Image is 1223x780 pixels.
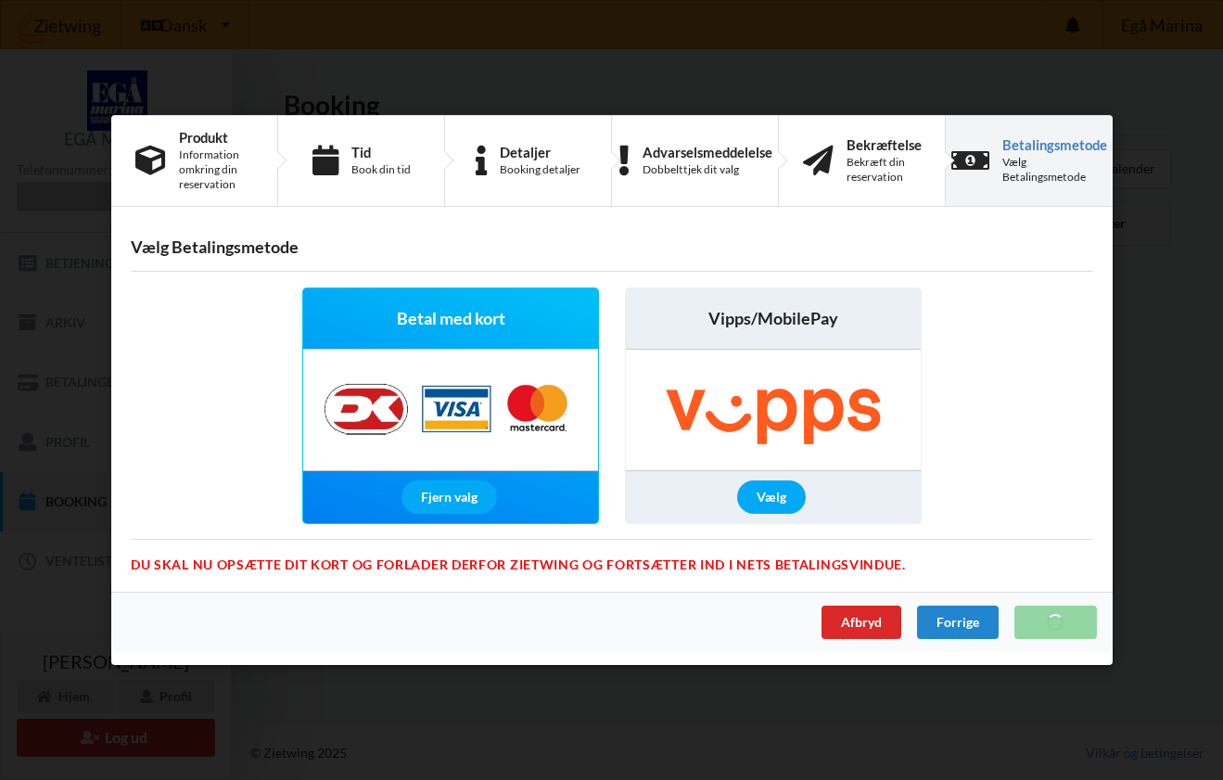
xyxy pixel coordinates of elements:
[179,147,253,192] div: Information omkring din reservation
[350,162,410,177] div: Book din tid
[846,155,921,185] div: Bekræft din reservation
[626,350,921,470] img: Vipps/MobilePay
[642,162,771,177] div: Dobbelttjek dit valg
[179,130,253,145] div: Produkt
[707,307,837,330] span: Vipps/MobilePay
[500,145,580,160] div: Detaljer
[131,539,1093,559] div: Du skal nu opsætte dit kort og forlader derfor Zietwing og fortsætter ind i Nets betalingsvindue.
[401,480,496,514] div: Fjern valg
[821,606,900,639] div: Afbryd
[500,162,580,177] div: Booking detaljer
[131,237,1093,258] h3: Vælg Betalingsmetode
[916,606,998,639] div: Forrige
[350,145,410,160] div: Tid
[1002,155,1107,185] div: Vælg Betalingsmetode
[305,350,596,470] img: Nets
[846,137,921,152] div: Bekræftelse
[642,145,771,160] div: Advarselsmeddelelse
[396,307,504,330] span: Betal med kort
[737,480,806,514] div: Vælg
[1002,137,1107,152] div: Betalingsmetode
